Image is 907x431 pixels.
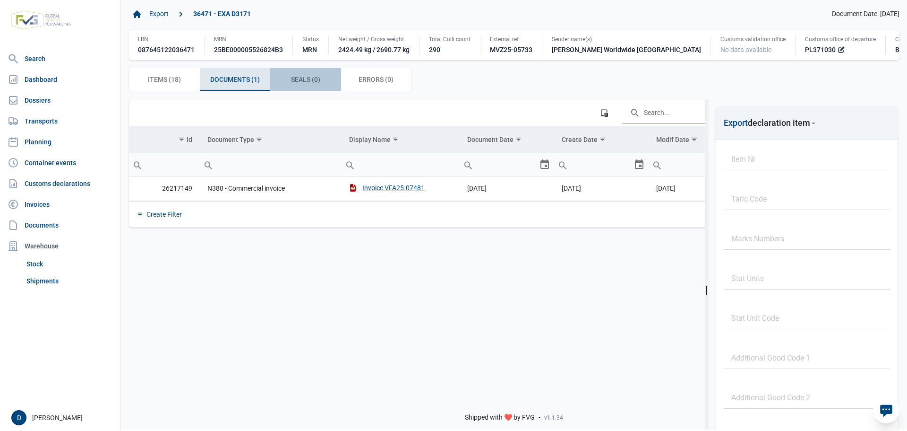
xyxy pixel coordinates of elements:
[11,410,115,425] div: [PERSON_NAME]
[214,45,283,54] div: 25BE000005526824B3
[552,35,701,43] div: Sender name(s)
[490,35,532,43] div: External ref
[554,153,571,176] div: Search box
[596,104,613,121] div: Column Chooser
[4,91,117,110] a: Dossiers
[4,195,117,214] a: Invoices
[649,153,666,176] div: Search box
[338,45,410,54] div: 2424.49 kg / 2690.77 kg
[200,153,342,176] input: Filter cell
[429,45,471,54] div: 290
[622,101,736,124] input: Search in the data grid
[562,185,581,192] span: [DATE]
[129,176,200,201] td: 26217149
[129,153,146,176] div: Search box
[11,410,26,425] button: D
[302,35,319,43] div: Status
[724,116,815,130] div: declaration item -
[4,132,117,151] a: Planning
[129,153,200,176] input: Filter cell
[207,136,254,143] div: Document Type
[539,153,550,176] div: Select
[342,153,359,176] div: Search box
[720,46,771,53] span: No data available
[214,35,283,43] div: MRN
[146,210,182,219] div: Create Filter
[129,99,743,227] div: Data grid with 1 rows and 6 columns
[554,153,649,176] td: Filter cell
[189,6,255,22] a: 36471 - EXA D3171
[460,153,554,176] td: Filter cell
[392,136,399,143] span: Show filter options for column 'Display Name'
[649,153,743,176] td: Filter cell
[552,45,701,54] div: [PERSON_NAME] Worldwide [GEOGRAPHIC_DATA]
[4,216,117,235] a: Documents
[138,45,195,54] div: 087645122036471
[832,10,899,18] span: Document Date: [DATE]
[8,7,75,33] img: FVG - Global freight forwarding
[633,153,645,176] div: Select
[4,70,117,89] a: Dashboard
[187,136,192,143] div: Id
[129,126,200,153] td: Column Id
[515,136,522,143] span: Show filter options for column 'Document Date'
[554,153,633,176] input: Filter cell
[291,74,320,85] span: Seals (0)
[200,176,342,201] td: N380 - Commercial invoice
[4,237,117,255] div: Warehouse
[460,153,477,176] div: Search box
[342,126,460,153] td: Column Display Name
[720,35,786,43] div: Customs validation office
[138,35,195,43] div: LRN
[649,126,743,153] td: Column Modif Date
[178,136,185,143] span: Show filter options for column 'Id'
[349,183,425,193] div: Invoice VFA25-07481
[200,126,342,153] td: Column Document Type
[460,126,554,153] td: Column Document Date
[656,136,689,143] div: Modif Date
[805,35,876,43] div: Customs office of departure
[4,112,117,131] a: Transports
[302,45,319,54] div: MRN
[23,273,117,290] a: Shipments
[137,99,736,126] div: Data grid toolbar
[4,49,117,68] a: Search
[656,185,676,192] span: [DATE]
[691,136,698,143] span: Show filter options for column 'Modif Date'
[23,255,117,273] a: Stock
[805,45,836,54] span: PL371030
[349,136,391,143] div: Display Name
[338,35,410,43] div: Net weight / Gross weight
[724,118,748,128] span: Export
[467,185,487,192] span: [DATE]
[145,6,172,22] a: Export
[599,136,606,143] span: Show filter options for column 'Create Date'
[148,74,181,85] span: Items (18)
[256,136,263,143] span: Show filter options for column 'Document Type'
[342,153,460,176] input: Filter cell
[4,153,117,172] a: Container events
[460,153,539,176] input: Filter cell
[200,153,217,176] div: Search box
[490,45,532,54] div: MVZ25-05733
[210,74,260,85] span: Documents (1)
[649,153,728,176] input: Filter cell
[4,174,117,193] a: Customs declarations
[359,74,394,85] span: Errors (0)
[429,35,471,43] div: Total Colli count
[554,126,649,153] td: Column Create Date
[562,136,598,143] div: Create Date
[467,136,513,143] div: Document Date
